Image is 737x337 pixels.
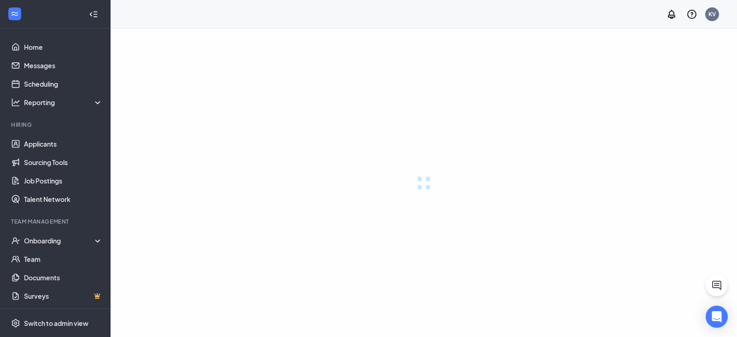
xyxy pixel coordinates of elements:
svg: QuestionInfo [686,9,697,20]
a: Messages [24,56,103,75]
svg: ChatActive [711,280,722,291]
a: SurveysCrown [24,287,103,305]
a: Talent Network [24,190,103,208]
div: Open Intercom Messenger [706,306,728,328]
div: Team Management [11,218,101,225]
div: KV [708,10,716,18]
a: Job Postings [24,171,103,190]
svg: Collapse [89,10,98,19]
div: Hiring [11,121,101,129]
a: Applicants [24,135,103,153]
a: Sourcing Tools [24,153,103,171]
svg: UserCheck [11,236,20,245]
a: Team [24,250,103,268]
svg: WorkstreamLogo [10,9,19,18]
svg: Notifications [666,9,677,20]
a: Scheduling [24,75,103,93]
button: ChatActive [706,274,728,296]
svg: Analysis [11,98,20,107]
a: Home [24,38,103,56]
svg: Settings [11,319,20,328]
div: Switch to admin view [24,319,88,328]
div: Onboarding [24,236,103,245]
a: Documents [24,268,103,287]
div: Reporting [24,98,103,107]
